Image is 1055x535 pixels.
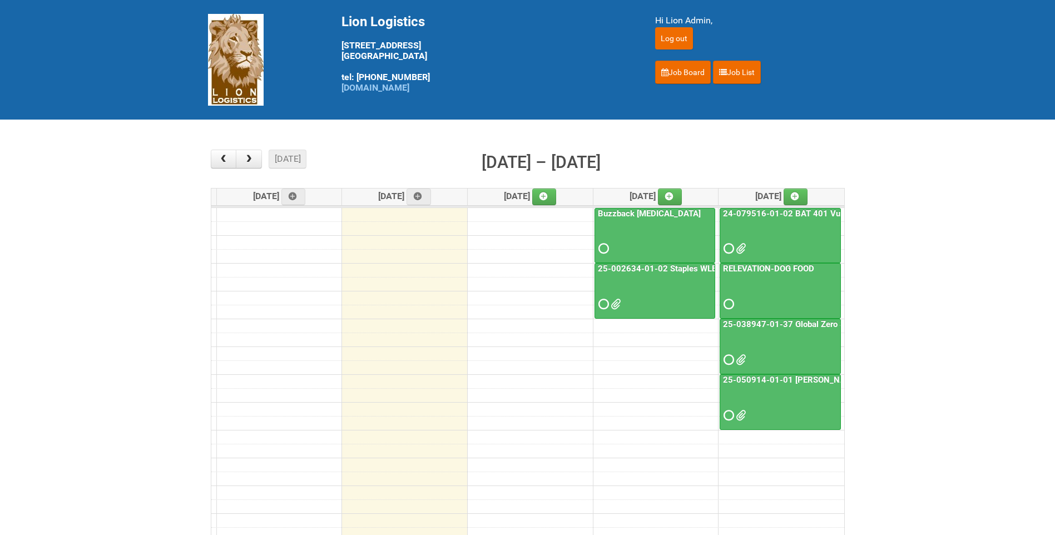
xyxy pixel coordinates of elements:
[724,245,731,252] span: Requested
[724,412,731,419] span: Requested
[595,208,715,264] a: Buzzback [MEDICAL_DATA]
[655,14,848,27] div: Hi Lion Admin,
[736,412,744,419] span: Additional Product Insert.pdf LPF 25-050914-01-01.xlsx MDN (2) 25-050914-01.xlsx MDN 25-050914-01...
[281,189,306,205] a: Add an event
[596,209,703,219] a: Buzzback [MEDICAL_DATA]
[208,14,264,106] img: Lion Logistics
[598,245,606,252] span: Requested
[720,374,841,430] a: 25-050914-01-01 [PERSON_NAME] C&U
[630,191,682,201] span: [DATE]
[721,319,898,329] a: 25-038947-01-37 Global Zero Sugar Tea Test
[269,150,306,169] button: [DATE]
[720,208,841,264] a: 24-079516-01-02 BAT 401 Vuse Box RCT
[721,264,816,274] a: RELEVATION-DOG FOOD
[482,150,601,175] h2: [DATE] – [DATE]
[720,263,841,319] a: RELEVATION-DOG FOOD
[253,191,306,201] span: [DATE]
[655,27,693,49] input: Log out
[724,356,731,364] span: Requested
[658,189,682,205] a: Add an event
[755,191,808,201] span: [DATE]
[736,245,744,252] span: 24-079516-01-02 - LPF.xlsx RAIBAT Vuse Pro Box RCT Study - Pregnancy Test Letter - 11JUL2025.pdf ...
[208,54,264,65] a: Lion Logistics
[407,189,431,205] a: Add an event
[596,264,836,274] a: 25-002634-01-02 Staples WLE 2025 Community - 8th Mailing
[341,82,409,93] a: [DOMAIN_NAME]
[611,300,618,308] span: Staples Letter 2025.pdf LPF 25-002634-01 Staples 2025 - 8th Mailing.xlsx JNF 25-002634-01 Staples...
[504,191,557,201] span: [DATE]
[736,356,744,364] span: 25-038947-01-37 Global Zero Sugar Tea Test - LPF.xlsx Green Tea Jasmine Honey.pdf Green Tea Yuzu....
[720,319,841,374] a: 25-038947-01-37 Global Zero Sugar Tea Test
[713,61,761,84] a: Job List
[532,189,557,205] a: Add an event
[341,14,425,29] span: Lion Logistics
[598,300,606,308] span: Requested
[721,375,880,385] a: 25-050914-01-01 [PERSON_NAME] C&U
[724,300,731,308] span: Requested
[378,191,431,201] span: [DATE]
[341,14,627,93] div: [STREET_ADDRESS] [GEOGRAPHIC_DATA] tel: [PHONE_NUMBER]
[655,61,711,84] a: Job Board
[595,263,715,319] a: 25-002634-01-02 Staples WLE 2025 Community - 8th Mailing
[721,209,886,219] a: 24-079516-01-02 BAT 401 Vuse Box RCT
[784,189,808,205] a: Add an event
